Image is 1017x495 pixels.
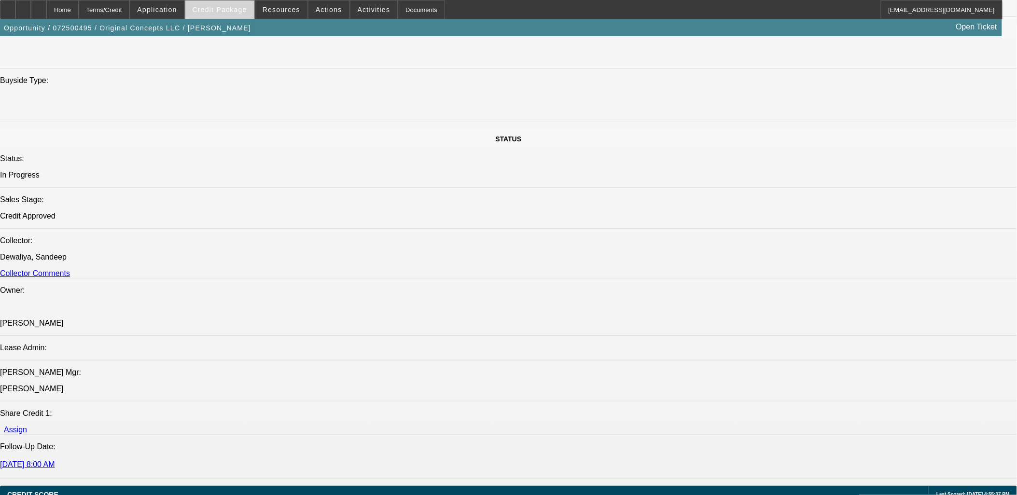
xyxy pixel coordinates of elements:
span: STATUS [496,135,522,143]
a: Open Ticket [952,19,1001,35]
button: Actions [308,0,349,19]
span: Credit Package [193,6,247,14]
a: Assign [4,426,27,434]
span: Application [137,6,177,14]
span: Resources [263,6,300,14]
span: Activities [358,6,390,14]
button: Activities [350,0,398,19]
span: Actions [316,6,342,14]
span: Opportunity / 072500495 / Original Concepts LLC / [PERSON_NAME] [4,24,251,32]
button: Application [130,0,184,19]
button: Credit Package [185,0,254,19]
button: Resources [255,0,307,19]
